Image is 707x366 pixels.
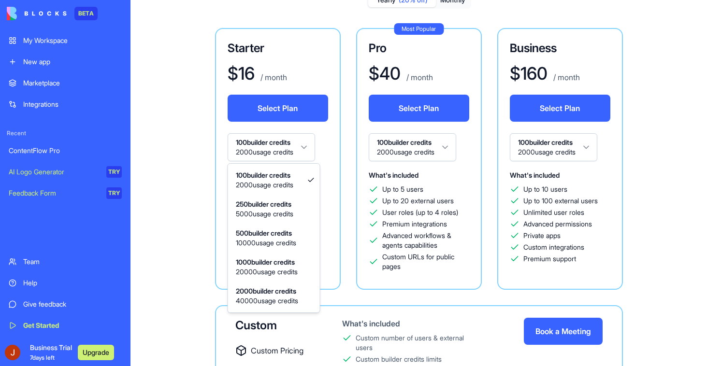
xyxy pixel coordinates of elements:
span: 500 builder credits [236,228,296,238]
span: 250 builder credits [236,199,293,209]
span: Recent [3,129,128,137]
span: 10000 usage credits [236,238,296,248]
span: 5000 usage credits [236,209,293,219]
span: 2000 usage credits [236,180,293,190]
div: AI Logo Generator [9,167,100,177]
span: 40000 usage credits [236,296,298,306]
div: TRY [106,187,122,199]
span: 20000 usage credits [236,267,298,277]
span: 1000 builder credits [236,257,298,267]
div: ContentFlow Pro [9,146,122,155]
div: TRY [106,166,122,178]
span: 2000 builder credits [236,286,298,296]
span: 100 builder credits [236,170,293,180]
div: Feedback Form [9,188,100,198]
